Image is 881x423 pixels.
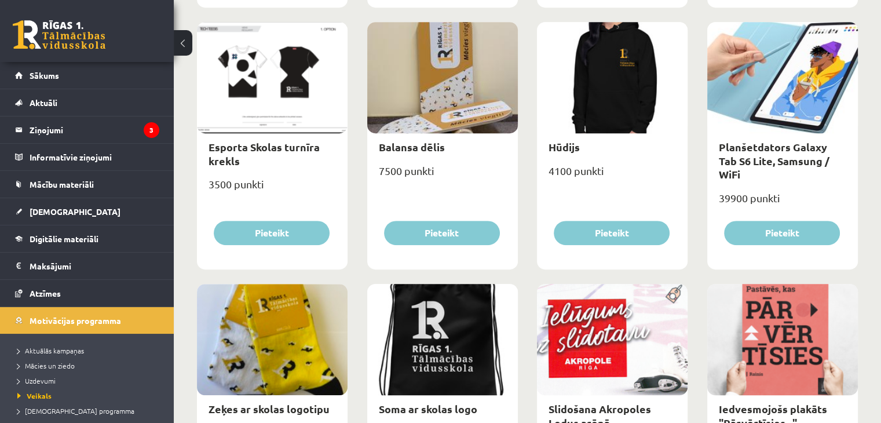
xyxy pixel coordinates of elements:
a: Maksājumi [15,253,159,279]
a: Zeķes ar skolas logotipu [209,402,330,415]
a: Ziņojumi3 [15,116,159,143]
div: 4100 punkti [537,161,688,190]
span: Uzdevumi [17,376,56,385]
button: Pieteikt [214,221,330,245]
a: [DEMOGRAPHIC_DATA] programma [17,406,162,416]
a: Informatīvie ziņojumi [15,144,159,170]
a: Esporta Skolas turnīra krekls [209,140,320,167]
img: Populāra prece [661,284,688,304]
div: 39900 punkti [707,188,858,217]
a: Mācību materiāli [15,171,159,198]
a: Atzīmes [15,280,159,307]
span: [DEMOGRAPHIC_DATA] [30,206,120,217]
button: Pieteikt [384,221,500,245]
a: Digitālie materiāli [15,225,159,252]
span: Motivācijas programma [30,315,121,326]
a: Veikals [17,391,162,401]
span: [DEMOGRAPHIC_DATA] programma [17,406,134,415]
a: Sākums [15,62,159,89]
a: Uzdevumi [17,375,162,386]
a: Soma ar skolas logo [379,402,477,415]
a: Aktuālās kampaņas [17,345,162,356]
legend: Ziņojumi [30,116,159,143]
a: Planšetdators Galaxy Tab S6 Lite, Samsung / WiFi [719,140,829,181]
button: Pieteikt [554,221,670,245]
a: Rīgas 1. Tālmācības vidusskola [13,20,105,49]
span: Mācību materiāli [30,179,94,189]
a: Hūdijs [549,140,580,154]
a: [DEMOGRAPHIC_DATA] [15,198,159,225]
div: 3500 punkti [197,174,348,203]
i: 3 [144,122,159,138]
span: Digitālie materiāli [30,234,98,244]
span: Veikals [17,391,52,400]
legend: Maksājumi [30,253,159,279]
a: Mācies un ziedo [17,360,162,371]
legend: Informatīvie ziņojumi [30,144,159,170]
button: Pieteikt [724,221,840,245]
a: Aktuāli [15,89,159,116]
a: Motivācijas programma [15,307,159,334]
div: 7500 punkti [367,161,518,190]
span: Aktuālās kampaņas [17,346,84,355]
span: Sākums [30,70,59,81]
span: Mācies un ziedo [17,361,75,370]
span: Atzīmes [30,288,61,298]
a: Balansa dēlis [379,140,445,154]
span: Aktuāli [30,97,57,108]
